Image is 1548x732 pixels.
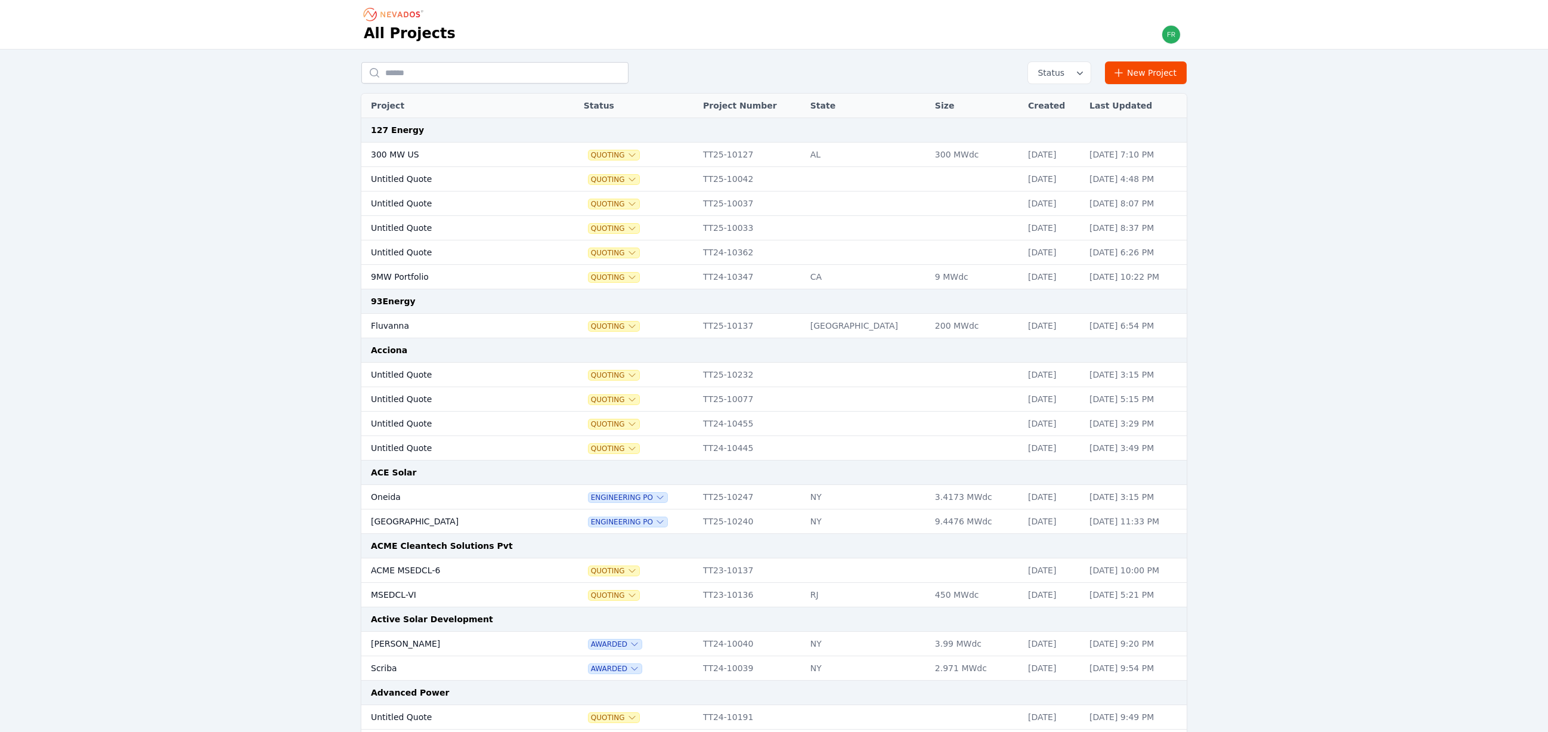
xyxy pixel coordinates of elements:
td: [DATE] [1022,192,1083,216]
tr: Untitled QuoteQuotingTT25-10033[DATE][DATE] 8:37 PM [361,216,1187,240]
tr: [GEOGRAPHIC_DATA]Engineering POTT25-10240NY9.4476 MWdc[DATE][DATE] 11:33 PM [361,509,1187,534]
td: [DATE] 3:29 PM [1083,412,1187,436]
th: Last Updated [1083,94,1187,118]
button: Quoting [589,370,639,380]
td: [DATE] 3:15 PM [1083,485,1187,509]
td: Untitled Quote [361,363,548,387]
button: Status [1028,62,1091,84]
td: [DATE] [1022,363,1083,387]
td: Untitled Quote [361,387,548,412]
span: Engineering PO [589,517,667,527]
td: [DATE] 9:20 PM [1083,632,1187,656]
button: Quoting [589,395,639,404]
a: New Project [1105,61,1187,84]
th: Status [578,94,697,118]
td: Untitled Quote [361,412,548,436]
tr: Untitled QuoteQuotingTT25-10077[DATE][DATE] 5:15 PM [361,387,1187,412]
button: Quoting [589,713,639,722]
td: TT23-10136 [697,583,804,607]
th: Size [929,94,1022,118]
td: [DATE] 10:00 PM [1083,558,1187,583]
button: Quoting [589,199,639,209]
td: Active Solar Development [361,607,1187,632]
td: 300 MWdc [929,143,1022,167]
td: ACME MSEDCL-6 [361,558,548,583]
td: Acciona [361,338,1187,363]
tr: Untitled QuoteQuotingTT24-10362[DATE][DATE] 6:26 PM [361,240,1187,265]
td: [DATE] 3:49 PM [1083,436,1187,461]
td: [DATE] 8:37 PM [1083,216,1187,240]
td: NY [804,656,929,681]
th: Created [1022,94,1083,118]
th: State [804,94,929,118]
span: Quoting [589,591,639,600]
td: [DATE] 6:54 PM [1083,314,1187,338]
td: Untitled Quote [361,705,548,730]
td: TT24-10445 [697,436,804,461]
td: [GEOGRAPHIC_DATA] [804,314,929,338]
tr: OneidaEngineering POTT25-10247NY3.4173 MWdc[DATE][DATE] 3:15 PM [361,485,1187,509]
td: [DATE] 3:15 PM [1083,363,1187,387]
td: [GEOGRAPHIC_DATA] [361,509,548,534]
td: Oneida [361,485,548,509]
td: Untitled Quote [361,192,548,216]
td: TT24-10039 [697,656,804,681]
tr: 300 MW USQuotingTT25-10127AL300 MWdc[DATE][DATE] 7:10 PM [361,143,1187,167]
td: [DATE] [1022,583,1083,607]
tr: Untitled QuoteQuotingTT24-10455[DATE][DATE] 3:29 PM [361,412,1187,436]
td: [DATE] [1022,705,1083,730]
td: ACME Cleantech Solutions Pvt [361,534,1187,558]
td: [DATE] 11:33 PM [1083,509,1187,534]
tr: Untitled QuoteQuotingTT25-10232[DATE][DATE] 3:15 PM [361,363,1187,387]
span: Awarded [589,664,642,674]
td: CA [804,265,929,289]
td: 9 MWdc [929,265,1022,289]
td: [DATE] [1022,314,1083,338]
button: Quoting [589,175,639,184]
td: AL [804,143,929,167]
button: Quoting [589,150,639,160]
td: 2.971 MWdc [929,656,1022,681]
span: Quoting [589,444,639,453]
tr: Untitled QuoteQuotingTT24-10191[DATE][DATE] 9:49 PM [361,705,1187,730]
span: Awarded [589,640,642,649]
td: TT24-10040 [697,632,804,656]
button: Quoting [589,248,639,258]
td: [DATE] 8:07 PM [1083,192,1187,216]
nav: Breadcrumb [364,5,427,24]
td: [DATE] [1022,656,1083,681]
td: [DATE] 10:22 PM [1083,265,1187,289]
td: [DATE] 4:48 PM [1083,167,1187,192]
td: TT24-10347 [697,265,804,289]
td: TT25-10033 [697,216,804,240]
td: 9.4476 MWdc [929,509,1022,534]
td: [DATE] [1022,143,1083,167]
td: RJ [804,583,929,607]
td: [DATE] [1022,509,1083,534]
tr: Untitled QuoteQuotingTT25-10042[DATE][DATE] 4:48 PM [361,167,1187,192]
button: Quoting [589,419,639,429]
td: TT25-10042 [697,167,804,192]
tr: Untitled QuoteQuotingTT24-10445[DATE][DATE] 3:49 PM [361,436,1187,461]
td: [DATE] [1022,558,1083,583]
td: MSEDCL-VI [361,583,548,607]
td: Fluvanna [361,314,548,338]
td: 9MW Portfolio [361,265,548,289]
td: [DATE] 9:54 PM [1083,656,1187,681]
td: [DATE] [1022,265,1083,289]
button: Quoting [589,273,639,282]
td: Untitled Quote [361,240,548,265]
td: 3.4173 MWdc [929,485,1022,509]
tr: FluvannaQuotingTT25-10137[GEOGRAPHIC_DATA]200 MWdc[DATE][DATE] 6:54 PM [361,314,1187,338]
td: [DATE] 9:49 PM [1083,705,1187,730]
td: TT25-10247 [697,485,804,509]
h1: All Projects [364,24,456,43]
td: [DATE] [1022,632,1083,656]
td: TT25-10077 [697,387,804,412]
